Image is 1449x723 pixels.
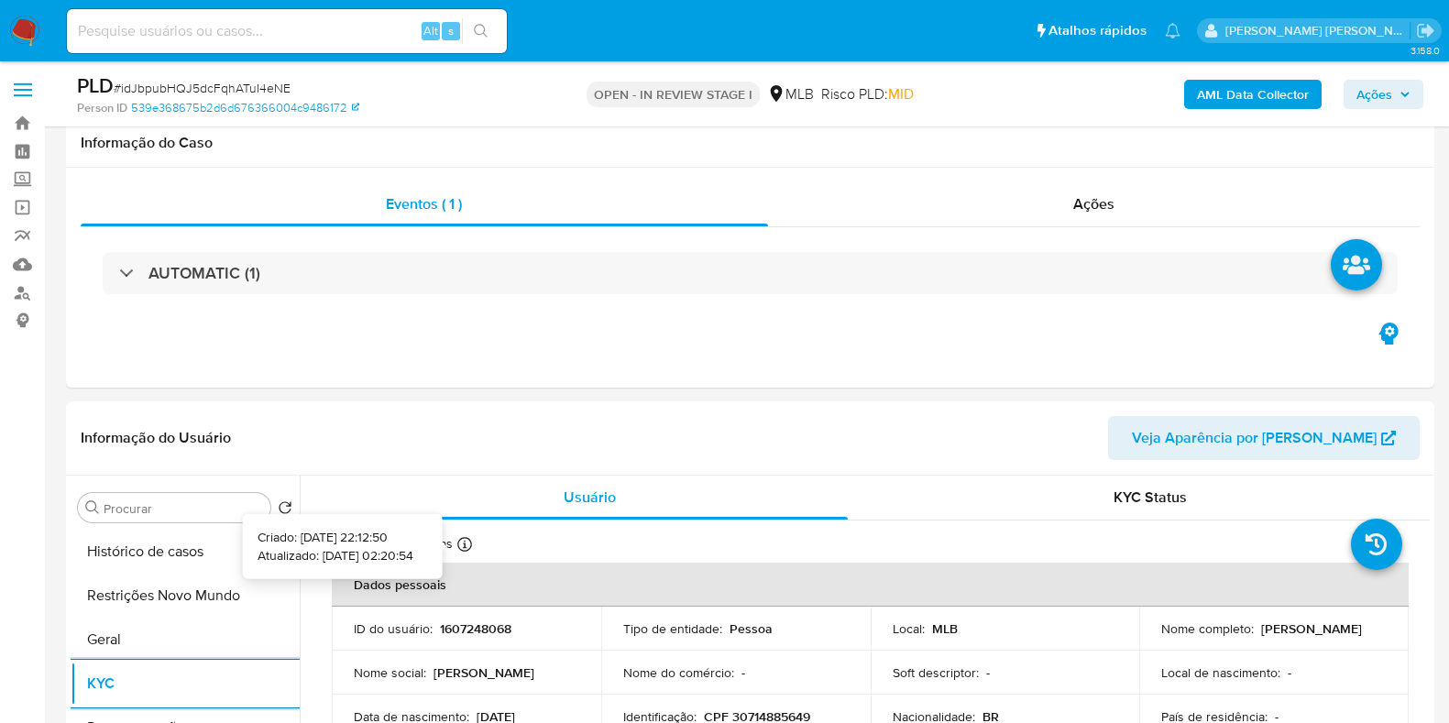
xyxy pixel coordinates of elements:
[148,263,260,283] h3: AUTOMATIC (1)
[448,22,454,39] span: s
[741,664,745,681] p: -
[104,500,263,517] input: Procurar
[131,100,359,116] a: 539e368675b2d6d676366004c9486172
[932,620,958,637] p: MLB
[81,429,231,447] h1: Informação do Usuário
[1132,416,1377,460] span: Veja Aparência por [PERSON_NAME]
[1161,664,1280,681] p: Local de nascimento :
[462,18,499,44] button: search-icon
[1344,80,1423,109] button: Ações
[77,71,114,100] b: PLD
[1108,416,1420,460] button: Veja Aparência por [PERSON_NAME]
[258,529,413,547] p: Criado: [DATE] 22:12:50
[564,487,616,508] span: Usuário
[1161,620,1254,637] p: Nome completo :
[986,664,990,681] p: -
[258,546,413,564] p: Atualizado: [DATE] 02:20:54
[821,84,914,104] span: Risco PLD:
[71,530,300,574] button: Histórico de casos
[278,500,292,520] button: Retornar ao pedido padrão
[767,84,814,104] div: MLB
[332,563,1409,607] th: Dados pessoais
[434,664,534,681] p: [PERSON_NAME]
[1184,80,1322,109] button: AML Data Collector
[1073,193,1114,214] span: Ações
[354,620,433,637] p: ID do usuário :
[1261,620,1362,637] p: [PERSON_NAME]
[1416,21,1435,40] a: Sair
[354,664,426,681] p: Nome social :
[893,664,979,681] p: Soft descriptor :
[1225,22,1411,39] p: danilo.toledo@mercadolivre.com
[730,620,773,637] p: Pessoa
[893,620,925,637] p: Local :
[1356,80,1392,109] span: Ações
[1197,80,1309,109] b: AML Data Collector
[587,82,760,107] p: OPEN - IN REVIEW STAGE I
[888,83,914,104] span: MID
[1165,23,1180,38] a: Notificações
[103,252,1398,294] div: AUTOMATIC (1)
[1288,664,1291,681] p: -
[440,620,511,637] p: 1607248068
[85,500,100,515] button: Procurar
[71,618,300,662] button: Geral
[114,79,291,97] span: # idJbpubHQJ5dcFqhATuI4eNE
[386,193,462,214] span: Eventos ( 1 )
[1114,487,1187,508] span: KYC Status
[81,134,1420,152] h1: Informação do Caso
[67,19,507,43] input: Pesquise usuários ou casos...
[1048,21,1147,40] span: Atalhos rápidos
[623,664,734,681] p: Nome do comércio :
[77,100,127,116] b: Person ID
[623,620,722,637] p: Tipo de entidade :
[423,22,438,39] span: Alt
[71,574,300,618] button: Restrições Novo Mundo
[71,662,300,706] button: KYC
